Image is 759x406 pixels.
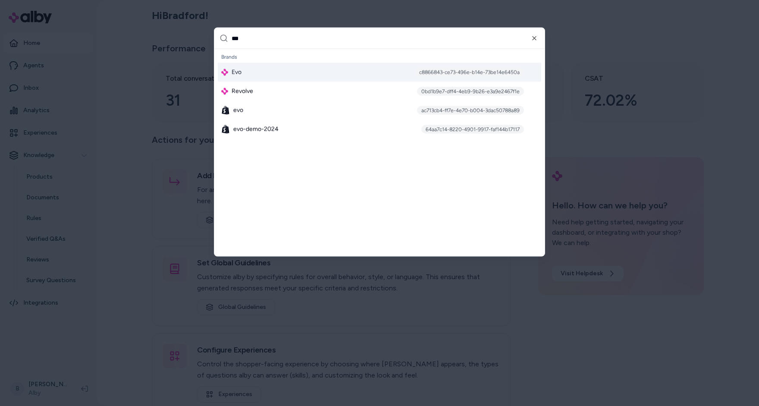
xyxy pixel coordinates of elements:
span: Revolve [232,87,253,96]
div: 0bd1b9e7-dff4-4eb9-9b26-e3a9e2467f1e [417,87,524,96]
div: 64aa7c14-8220-4901-9917-faf144b17117 [421,125,524,134]
span: Evo [232,68,241,77]
span: evo-demo-2024 [233,125,279,134]
img: alby Logo [221,69,228,76]
div: c8866843-ce73-496e-b14e-73be14e6450a [415,68,524,77]
div: ac713cb4-ff7e-4e70-b004-3dac50788a89 [417,106,524,115]
img: alby Logo [221,88,228,95]
div: Brands [218,51,541,63]
span: evo [233,106,243,115]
